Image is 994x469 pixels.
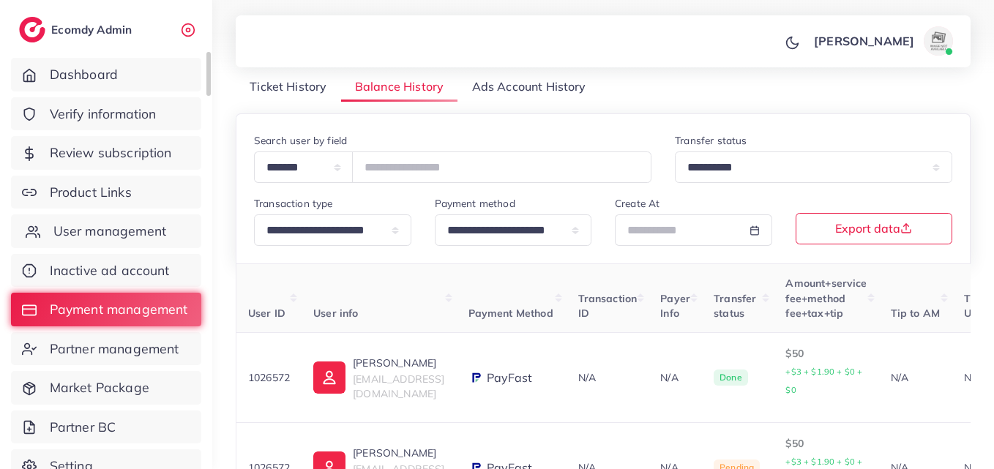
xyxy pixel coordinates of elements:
[313,361,345,394] img: ic-user-info.36bf1079.svg
[353,354,444,372] p: [PERSON_NAME]
[11,58,201,91] a: Dashboard
[50,261,170,280] span: Inactive ad account
[578,371,596,384] span: N/A
[248,307,285,320] span: User ID
[11,97,201,131] a: Verify information
[472,78,586,95] span: Ads Account History
[785,367,862,395] small: +$3 + $1.90 + $0 + $0
[615,196,659,211] label: Create At
[924,26,953,56] img: avatar
[714,369,748,386] span: Done
[50,418,116,437] span: Partner BC
[468,370,483,385] img: payment
[50,105,157,124] span: Verify information
[11,410,201,444] a: Partner BC
[660,292,690,320] span: Payer Info
[250,78,326,95] span: Ticket History
[50,183,132,202] span: Product Links
[50,339,179,359] span: Partner management
[51,23,135,37] h2: Ecomdy Admin
[714,292,756,320] span: Transfer status
[468,307,553,320] span: Payment Method
[11,254,201,288] a: Inactive ad account
[11,176,201,209] a: Product Links
[50,143,172,162] span: Review subscription
[50,378,149,397] span: Market Package
[11,136,201,170] a: Review subscription
[248,369,290,386] p: 1026572
[785,345,867,399] p: $50
[11,214,201,248] a: User management
[355,78,444,95] span: Balance History
[11,371,201,405] a: Market Package
[353,444,444,462] p: [PERSON_NAME]
[50,300,188,319] span: Payment management
[19,17,135,42] a: logoEcomdy Admin
[50,65,118,84] span: Dashboard
[313,307,358,320] span: User info
[578,292,638,320] span: Transaction ID
[11,332,201,366] a: Partner management
[353,372,444,400] span: [EMAIL_ADDRESS][DOMAIN_NAME]
[814,32,914,50] p: [PERSON_NAME]
[796,213,953,244] button: Export data
[785,277,867,320] span: Amount+service fee+method fee+tax+tip
[675,133,747,148] label: Transfer status
[660,369,690,386] p: N/A
[891,369,941,386] p: N/A
[806,26,959,56] a: [PERSON_NAME]avatar
[53,222,166,241] span: User management
[254,196,333,211] label: Transaction type
[435,196,515,211] label: Payment method
[19,17,45,42] img: logo
[11,293,201,326] a: Payment management
[835,222,912,234] span: Export data
[487,369,533,386] span: PayFast
[254,133,347,148] label: Search user by field
[891,307,940,320] span: Tip to AM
